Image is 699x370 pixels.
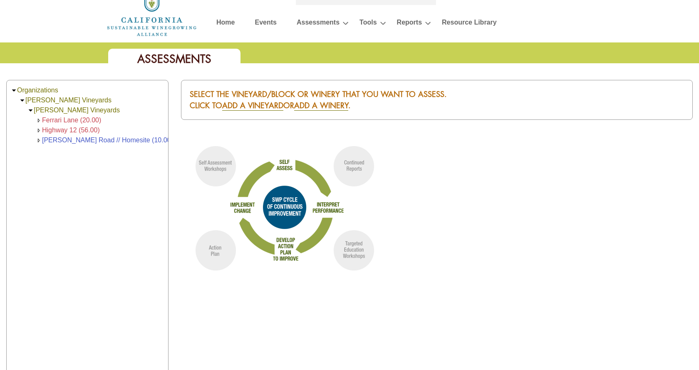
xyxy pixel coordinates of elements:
[294,100,348,111] a: ADD a WINERY
[106,7,198,14] a: Home
[359,17,377,31] a: Tools
[17,87,58,94] a: Organizations
[42,127,100,134] a: Highway 12 (56.00)
[42,137,173,144] a: [PERSON_NAME] Road // Homesite (10.00)
[25,97,112,104] a: [PERSON_NAME] Vineyards
[397,17,422,31] a: Reports
[34,107,120,114] a: [PERSON_NAME] Vineyards
[190,89,447,111] span: Select the Vineyard/Block or Winery that you want to assess. Click to or .
[255,17,276,31] a: Events
[42,117,101,124] a: Ferrari Lane (20.00)
[181,138,389,277] img: swp_cycle.png
[222,100,283,111] a: ADD a VINEYARD
[297,17,340,31] a: Assessments
[442,17,497,31] a: Resource Library
[216,17,235,31] a: Home
[19,97,25,104] img: Collapse Robert Lauchland Vineyards
[137,52,211,66] span: Assessments
[11,87,17,94] img: Collapse Organizations
[27,107,34,114] img: Collapse Robert Lauchland Vineyards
